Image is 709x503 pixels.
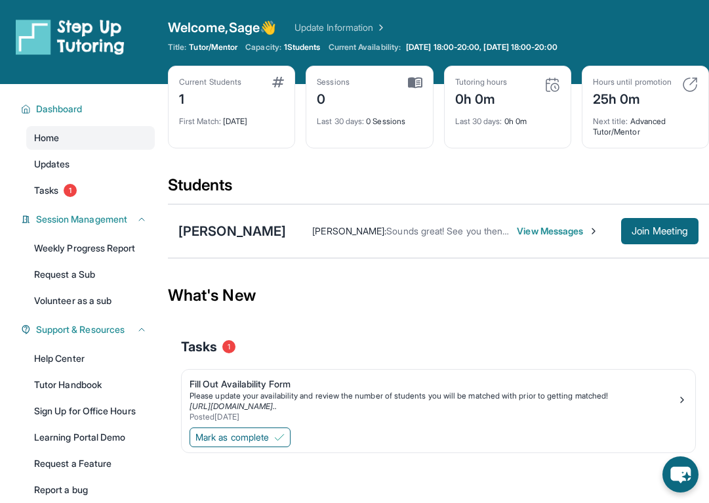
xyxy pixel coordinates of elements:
[26,289,155,313] a: Volunteer as a sub
[178,222,286,240] div: [PERSON_NAME]
[34,131,59,144] span: Home
[26,236,155,260] a: Weekly Progress Report
[593,77,672,87] div: Hours until promotion
[455,87,508,108] div: 0h 0m
[36,213,127,226] span: Session Management
[406,42,557,53] span: [DATE] 18:00-20:00, [DATE] 18:00-20:00
[455,77,508,87] div: Tutoring hours
[31,102,147,116] button: Dashboard
[34,184,58,197] span: Tasks
[190,401,277,411] a: [URL][DOMAIN_NAME]..
[222,340,235,353] span: 1
[26,399,155,423] a: Sign Up for Office Hours
[632,227,688,235] span: Join Meeting
[31,213,147,226] button: Session Management
[274,432,285,443] img: Mark as complete
[190,412,677,422] div: Posted [DATE]
[386,225,536,236] span: Sounds great! See you then, thanks!
[31,323,147,336] button: Support & Resources
[190,378,677,391] div: Fill Out Availability Form
[517,225,595,238] span: View Messages
[245,42,281,53] span: Capacity:
[182,370,695,425] a: Fill Out Availability FormPlease update your availability and review the number of students you w...
[26,452,155,475] a: Request a Feature
[294,21,386,34] a: Update Information
[26,373,155,397] a: Tutor Handbook
[593,87,672,108] div: 25h 0m
[317,116,364,126] span: Last 30 days :
[403,42,560,53] a: [DATE] 18:00-20:00, [DATE] 18:00-20:00
[26,263,155,286] a: Request a Sub
[26,426,155,449] a: Learning Portal Demo
[317,87,350,108] div: 0
[181,338,217,356] span: Tasks
[408,77,422,89] img: card
[179,116,221,126] span: First Match :
[179,77,241,87] div: Current Students
[26,347,155,370] a: Help Center
[329,42,401,53] span: Current Availability:
[64,184,77,197] span: 1
[26,126,155,150] a: Home
[195,431,269,444] span: Mark as complete
[190,391,677,401] div: Please update your availability and review the number of students you will be matched with prior ...
[312,225,386,236] span: [PERSON_NAME] :
[179,108,284,127] div: [DATE]
[34,158,70,171] span: Updates
[593,108,698,137] div: Advanced Tutor/Mentor
[26,179,155,202] a: Tasks1
[189,42,237,53] span: Tutor/Mentor
[317,77,350,87] div: Sessions
[284,42,321,53] span: 1 Students
[36,102,83,116] span: Dashboard
[588,226,599,236] img: Chevron-Right
[272,77,284,87] img: card
[168,175,709,204] div: Students
[26,478,155,502] a: Report a bug
[190,427,291,447] button: Mark as complete
[36,323,125,336] span: Support & Resources
[662,456,699,492] button: chat-button
[317,108,422,127] div: 0 Sessions
[455,108,560,127] div: 0h 0m
[373,21,386,34] img: Chevron Right
[179,87,241,108] div: 1
[455,116,502,126] span: Last 30 days :
[682,77,698,93] img: card
[168,42,186,53] span: Title:
[544,77,560,93] img: card
[593,116,628,126] span: Next title :
[16,18,125,55] img: logo
[168,267,709,324] div: What's New
[621,218,699,244] button: Join Meeting
[26,152,155,176] a: Updates
[168,18,276,37] span: Welcome, Sage 👋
